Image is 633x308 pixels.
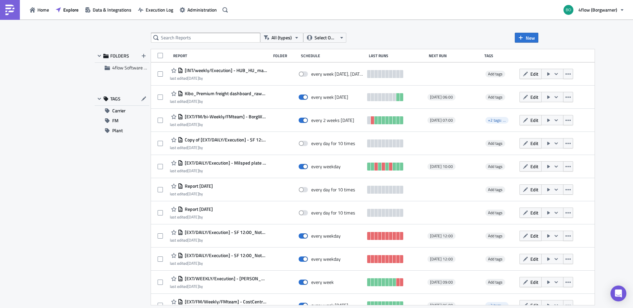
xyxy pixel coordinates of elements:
time: 2025-05-08T08:57:25Z [187,283,199,289]
button: Edit [519,161,542,172]
span: Edit [530,94,538,100]
span: [DATE] 06:00 [430,95,453,100]
span: 4flow (Borgwarner) [578,6,617,13]
button: Edit [519,115,542,125]
div: last edited by [170,76,268,81]
span: Edit [530,186,538,193]
span: Add tags [485,140,505,147]
div: every week on Tuesday, Wednesday, Thursday [311,71,364,77]
span: Add tags [485,279,505,286]
button: Execution Log [135,5,176,15]
div: last edited by [170,99,268,104]
span: FOLDERS [110,53,129,59]
span: Report 2025-06-03 [183,183,213,189]
button: Edit [519,277,542,287]
span: Add tags [485,256,505,262]
time: 2025-07-08T14:33:51Z [187,144,199,151]
span: Edit [530,209,538,216]
a: Administration [176,5,220,15]
span: Administration [187,6,217,13]
div: every day for 10 times [311,210,355,216]
button: Select Owner [303,33,346,43]
span: Add tags [485,210,505,216]
span: Add tags [488,233,503,239]
span: Edit [530,117,538,124]
span: Home [37,6,49,13]
div: last edited by [170,261,268,266]
time: 2025-08-14T10:54:49Z [187,121,199,128]
span: Edit [530,70,538,77]
span: [DATE] 12:00 [430,233,453,239]
span: +2 tags: FM, Carrier [488,117,521,123]
span: Edit [530,279,538,286]
div: last edited by [170,168,268,173]
div: Report [173,53,270,58]
span: Add tags [485,71,505,77]
span: [INT/weekly/Execution] - HUB_HU_mainrun_TO_list [183,67,268,73]
div: Last Runs [369,53,425,58]
div: every weekday [311,256,341,262]
div: Schedule [301,53,365,58]
div: last edited by [170,122,268,127]
div: every day for 10 times [311,140,355,146]
div: last edited by [170,214,213,219]
button: Edit [519,69,542,79]
span: Add tags [488,140,503,146]
span: Add tags [488,163,503,170]
span: Explore [63,6,78,13]
span: Add tags [485,94,505,100]
span: Kibo_Premium freight dashboard_rawdata [183,91,268,96]
div: last edited by [170,191,213,196]
span: 4flow Software KAM [112,64,153,71]
button: FM [95,116,149,126]
div: every day for 10 times [311,187,355,193]
time: 2025-09-12T11:57:58Z [187,237,199,243]
span: Edit [530,140,538,147]
button: New [515,33,538,43]
span: Add tags [488,186,503,193]
div: every week [311,279,334,285]
span: [DATE] 06:00 [430,303,453,308]
span: +2 tags: FM, Carrier [485,117,509,124]
button: All (types) [260,33,303,43]
div: every 2 weeks on Thursday [311,117,354,123]
a: Data & Integrations [82,5,135,15]
div: every weekday [311,164,341,170]
time: 2025-06-30T13:50:41Z [187,168,199,174]
span: Report 2025-05-20 [183,206,213,212]
button: Carrier [95,106,149,116]
span: [EXT/WEEKLY/Execution] - JAS FORWARDING GmbH KIBO premium price report [183,276,268,282]
button: Edit [519,208,542,218]
span: Select Owner [315,34,337,41]
div: Open Intercom Messenger [610,286,626,301]
span: [DATE] 12:00 [430,256,453,262]
div: Folder [273,53,297,58]
button: Home [26,5,52,15]
button: Edit [519,184,542,195]
div: last edited by [170,284,268,289]
div: Tags [484,53,517,58]
div: last edited by [170,238,268,243]
input: Search Reports [151,33,260,43]
span: [DATE] 09:00 [430,280,453,285]
div: every week on Tuesday [311,94,348,100]
span: [EXT/DAILY/Execution] - SF 12:00_Not_collected_external sending to carrier [183,252,268,258]
button: Edit [519,138,542,148]
span: Add tags [488,279,503,285]
button: Explore [52,5,82,15]
time: 2025-08-28T09:30:22Z [187,98,199,104]
span: Add tags [488,210,503,216]
span: Add tags [488,94,503,100]
div: last edited by [170,145,268,150]
span: Add tags [485,186,505,193]
span: [EXT/FM/bi-Weekly/FMteam] - BorgWarner - Shipments with no billing run [183,114,268,120]
span: Edit [530,255,538,262]
span: Add tags [488,256,503,262]
span: New [526,34,535,41]
span: [EXT/FM/Weekly/FMteam] - CostCentreReport_MARCIT [183,299,268,305]
span: [DATE] 07:00 [430,118,453,123]
time: 2025-09-12T11:57:29Z [187,260,199,266]
span: Data & Integrations [93,6,131,13]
